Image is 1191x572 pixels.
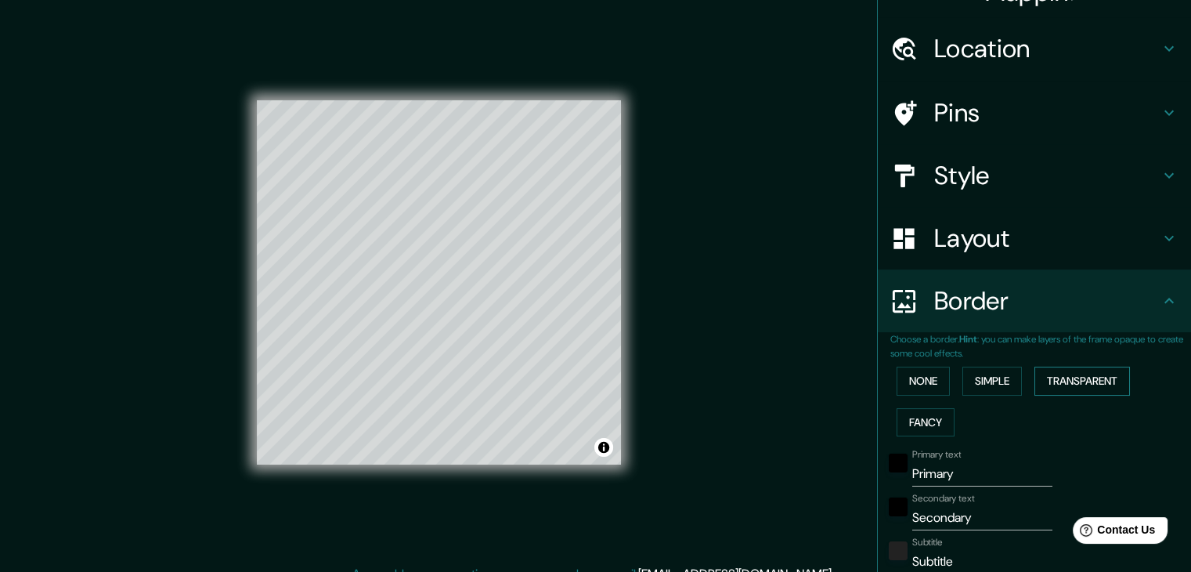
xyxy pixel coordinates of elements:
[889,454,908,472] button: black
[934,160,1160,191] h4: Style
[897,408,955,437] button: Fancy
[934,223,1160,254] h4: Layout
[1052,511,1174,555] iframe: Help widget launcher
[889,541,908,560] button: color-222222
[594,438,613,457] button: Toggle attribution
[1034,367,1130,396] button: Transparent
[878,81,1191,144] div: Pins
[962,367,1022,396] button: Simple
[934,285,1160,317] h4: Border
[934,33,1160,64] h4: Location
[912,492,975,505] label: Secondary text
[897,367,950,396] button: None
[959,333,977,346] b: Hint
[934,97,1160,129] h4: Pins
[890,332,1191,360] p: Choose a border. : you can make layers of the frame opaque to create some cool effects.
[878,17,1191,80] div: Location
[878,144,1191,207] div: Style
[878,270,1191,332] div: Border
[889,498,908,516] button: black
[912,536,943,549] label: Subtitle
[912,448,961,462] label: Primary text
[878,207,1191,270] div: Layout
